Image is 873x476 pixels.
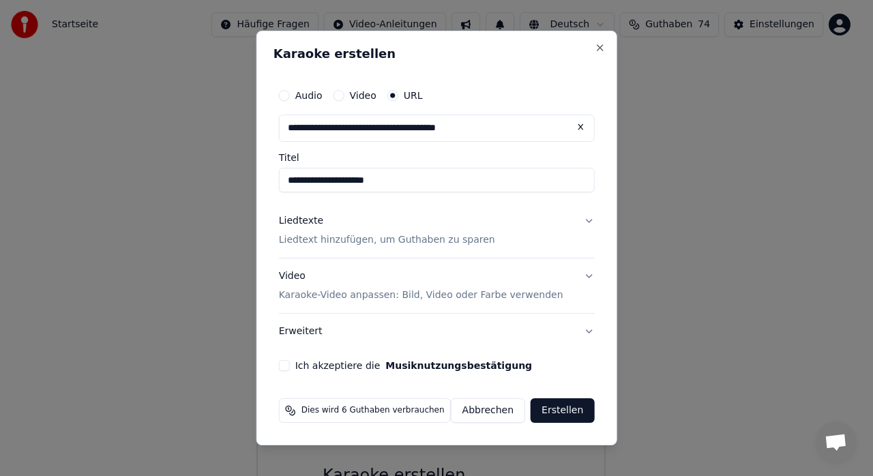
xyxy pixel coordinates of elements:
[273,48,600,60] h2: Karaoke erstellen
[279,214,323,228] div: Liedtexte
[279,314,595,349] button: Erweitert
[279,203,595,258] button: LiedtexteLiedtext hinzufügen, um Guthaben zu sparen
[404,91,423,100] label: URL
[385,361,532,370] button: Ich akzeptiere die
[279,288,563,302] p: Karaoke-Video anpassen: Bild, Video oder Farbe verwenden
[279,233,495,247] p: Liedtext hinzufügen, um Guthaben zu sparen
[295,91,323,100] label: Audio
[279,258,595,313] button: VideoKaraoke-Video anpassen: Bild, Video oder Farbe verwenden
[451,398,525,423] button: Abbrechen
[301,405,445,416] span: Dies wird 6 Guthaben verbrauchen
[279,269,563,302] div: Video
[349,91,376,100] label: Video
[531,398,594,423] button: Erstellen
[295,361,532,370] label: Ich akzeptiere die
[279,153,595,162] label: Titel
